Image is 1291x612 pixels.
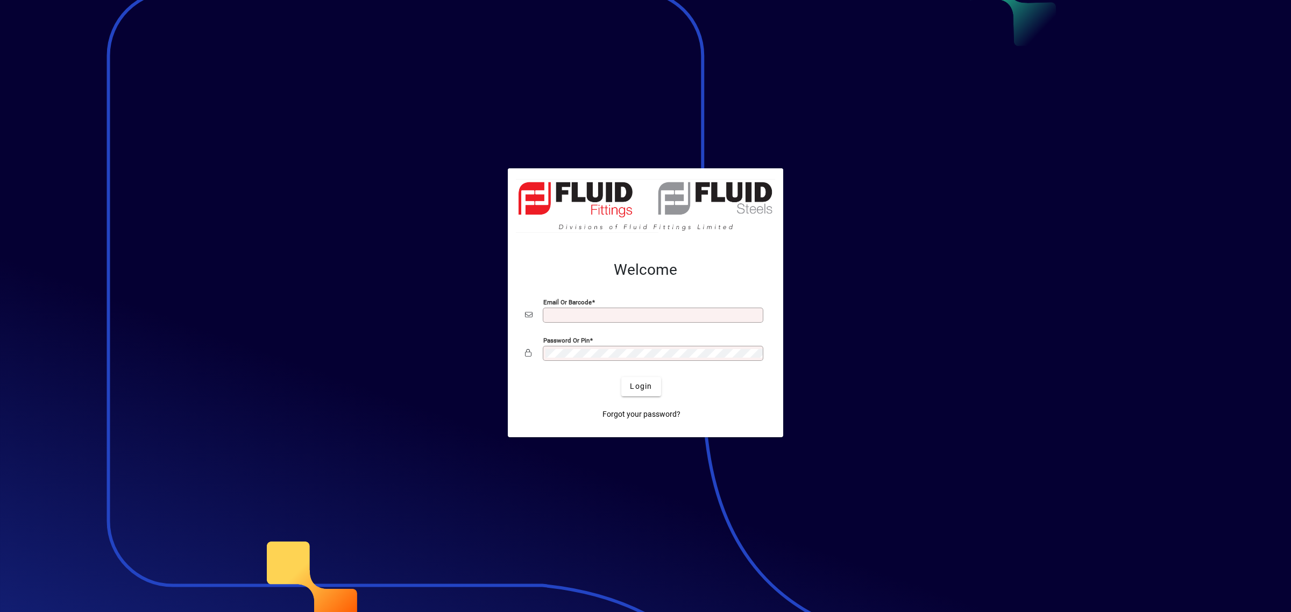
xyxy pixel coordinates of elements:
[543,298,592,305] mat-label: Email or Barcode
[602,409,680,420] span: Forgot your password?
[598,405,685,424] a: Forgot your password?
[543,336,590,344] mat-label: Password or Pin
[525,261,766,279] h2: Welcome
[621,377,661,396] button: Login
[630,381,652,392] span: Login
